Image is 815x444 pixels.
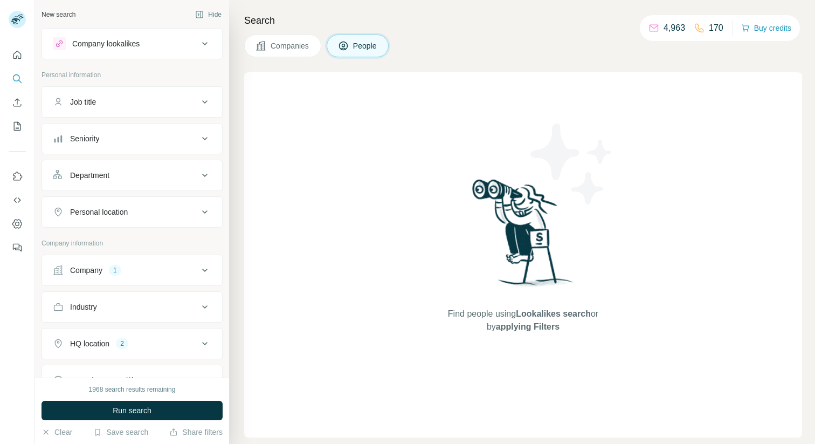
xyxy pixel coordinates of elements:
p: Personal information [42,70,223,80]
p: Company information [42,238,223,248]
img: Surfe Illustration - Woman searching with binoculars [467,176,579,297]
button: Company lookalikes [42,31,222,57]
div: 2 [116,339,128,349]
h4: Search [244,13,802,28]
button: Dashboard [9,214,26,234]
span: People [353,40,378,51]
button: Use Surfe on LinkedIn [9,167,26,186]
div: Industry [70,302,97,312]
button: My lists [9,117,26,136]
div: 1968 search results remaining [89,385,176,394]
div: Personal location [70,207,128,217]
button: Buy credits [741,21,791,36]
p: 170 [709,22,723,35]
button: Clear [42,427,72,438]
span: Lookalikes search [516,309,591,318]
div: Job title [70,97,96,107]
button: Annual revenue ($) [42,367,222,393]
button: Run search [42,401,223,420]
button: Share filters [169,427,223,438]
button: Use Surfe API [9,190,26,210]
button: Quick start [9,45,26,65]
div: 1 [109,265,121,275]
span: Run search [113,405,151,416]
button: Feedback [9,238,26,257]
button: Job title [42,89,222,115]
div: New search [42,10,75,19]
button: Company1 [42,257,222,283]
button: Save search [93,427,148,438]
span: Companies [271,40,310,51]
button: Hide [188,6,229,23]
span: Find people using or by [437,308,609,333]
button: Enrich CSV [9,93,26,112]
div: Department [70,170,109,181]
div: Company [70,265,102,276]
button: Seniority [42,126,222,152]
div: Seniority [70,133,99,144]
img: Surfe Illustration - Stars [523,115,620,213]
button: Department [42,162,222,188]
div: HQ location [70,338,109,349]
div: Annual revenue ($) [70,375,134,386]
button: Industry [42,294,222,320]
span: applying Filters [496,322,560,331]
p: 4,963 [664,22,685,35]
button: Search [9,69,26,88]
button: HQ location2 [42,331,222,357]
div: Company lookalikes [72,38,140,49]
button: Personal location [42,199,222,225]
